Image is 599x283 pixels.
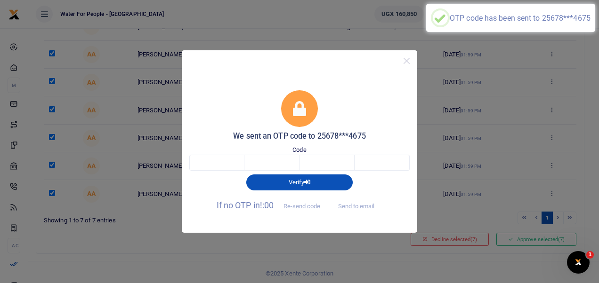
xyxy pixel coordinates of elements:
span: 1 [586,251,594,259]
h5: We sent an OTP code to 25678***4675 [189,132,410,141]
span: !:00 [260,200,274,210]
button: Verify [246,174,353,190]
button: Close [400,54,413,68]
div: OTP code has been sent to 25678***4675 [450,14,591,23]
label: Code [292,145,306,155]
iframe: Intercom live chat [567,251,590,274]
span: If no OTP in [217,200,329,210]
